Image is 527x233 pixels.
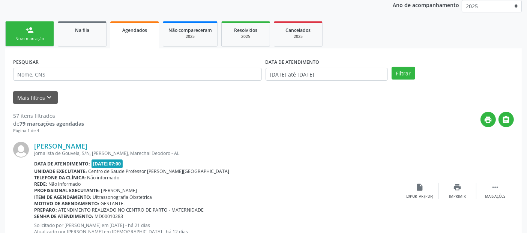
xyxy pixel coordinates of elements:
[13,91,58,104] button: Mais filtroskeyboard_arrow_down
[286,27,311,33] span: Cancelados
[11,36,48,42] div: Nova marcação
[227,34,264,39] div: 2025
[13,112,84,120] div: 57 itens filtrados
[34,200,99,207] b: Motivo de agendamento:
[491,183,499,191] i: 
[13,120,84,128] div: de
[34,142,87,150] a: [PERSON_NAME]
[34,150,401,156] div: Jornalista de Gouveia, S/N, [PERSON_NAME], Marechal Deodoro - AL
[498,112,514,127] button: 
[234,27,257,33] span: Resolvidos
[93,194,152,200] span: Ultrassonografia Obstetrica
[95,213,123,219] span: MD00010283
[20,120,84,127] strong: 79 marcações agendadas
[502,116,510,124] i: 
[480,112,496,127] button: print
[34,181,47,187] b: Rede:
[101,187,137,194] span: [PERSON_NAME]
[407,194,434,199] div: Exportar (PDF)
[75,27,89,33] span: Na fila
[34,207,57,213] b: Preparo:
[449,194,466,199] div: Imprimir
[34,187,100,194] b: Profissional executante:
[49,181,81,187] span: Não informado
[92,159,123,168] span: [DATE] 07:00
[34,194,92,200] b: Item de agendamento:
[13,142,29,158] img: img
[453,183,462,191] i: print
[122,27,147,33] span: Agendados
[13,56,39,68] label: PESQUISAR
[279,34,317,39] div: 2025
[87,174,120,181] span: Não informado
[266,68,388,81] input: Selecione um intervalo
[392,67,415,80] button: Filtrar
[266,56,320,68] label: DATA DE ATENDIMENTO
[13,68,262,81] input: Nome, CNS
[484,116,492,124] i: print
[34,168,87,174] b: Unidade executante:
[168,27,212,33] span: Não compareceram
[101,200,125,207] span: GESTANTE.
[34,161,90,167] b: Data de atendimento:
[485,194,505,199] div: Mais ações
[26,26,34,34] div: person_add
[34,213,93,219] b: Senha de atendimento:
[45,93,54,102] i: keyboard_arrow_down
[13,128,84,134] div: Página 1 de 4
[416,183,424,191] i: insert_drive_file
[89,168,230,174] span: Centro de Saude Professor [PERSON_NAME][GEOGRAPHIC_DATA]
[34,174,86,181] b: Telefone da clínica:
[168,34,212,39] div: 2025
[59,207,204,213] span: ATENDIMENTO REALIZADO NO CENTRO DE PARTO - MATERNIDADE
